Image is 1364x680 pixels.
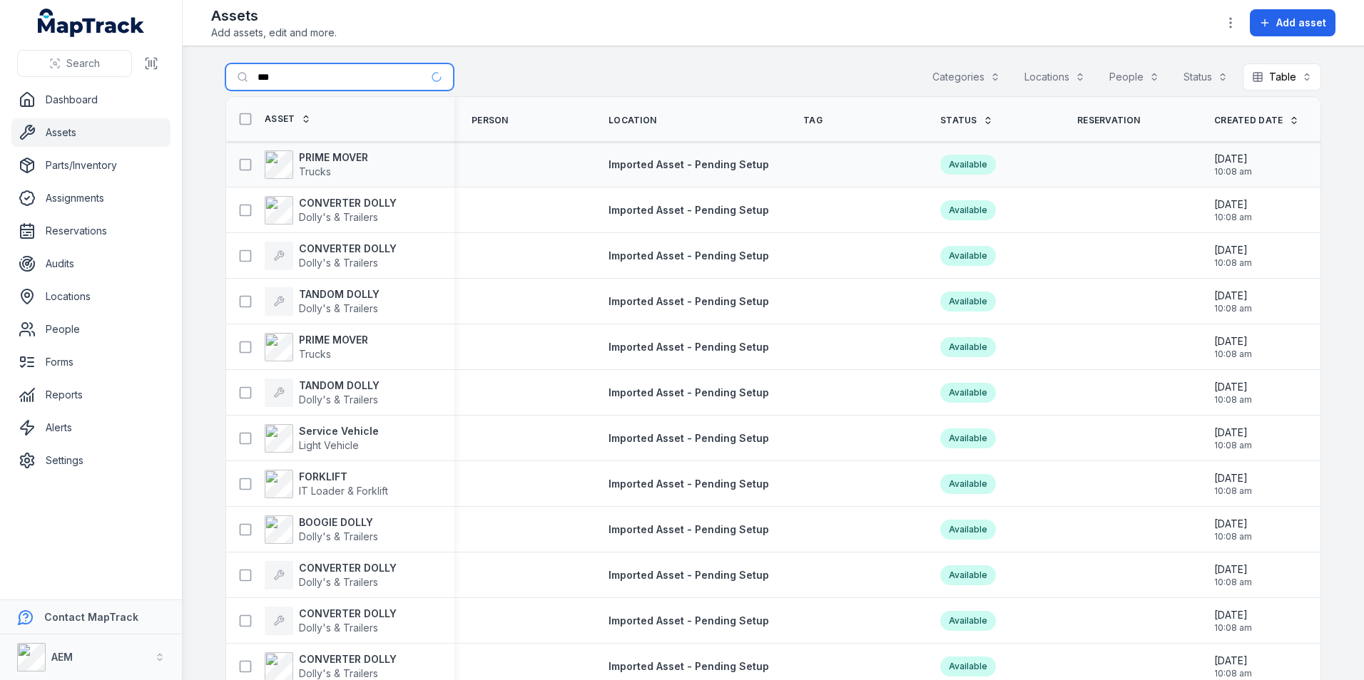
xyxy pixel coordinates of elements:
strong: CONVERTER DOLLY [299,652,397,666]
a: Asset [265,113,311,125]
span: Dolly's & Trailers [299,576,378,588]
span: [DATE] [1214,517,1252,531]
span: Imported Asset - Pending Setup [609,523,769,535]
span: Imported Asset - Pending Setup [609,204,769,216]
a: Imported Asset - Pending Setup [609,203,769,217]
a: Reports [11,381,170,409]
a: Alerts [11,413,170,442]
a: Imported Asset - Pending Setup [609,568,769,582]
span: Dolly's & Trailers [299,530,378,542]
a: Imported Asset - Pending Setup [609,431,769,445]
time: 20/08/2025, 10:08:45 am [1214,197,1252,223]
span: 10:08 am [1214,303,1252,314]
span: Imported Asset - Pending Setup [609,569,769,581]
span: Imported Asset - Pending Setup [609,614,769,627]
span: 10:08 am [1214,622,1252,634]
a: MapTrack [38,9,145,37]
strong: TANDOM DOLLY [299,287,380,302]
time: 20/08/2025, 10:08:45 am [1214,654,1252,679]
button: People [1100,63,1169,91]
span: Created Date [1214,115,1283,126]
span: 10:08 am [1214,531,1252,542]
span: [DATE] [1214,471,1252,485]
h2: Assets [211,6,337,26]
a: PRIME MOVERTrucks [265,150,368,179]
a: CONVERTER DOLLYDolly's & Trailers [265,242,397,270]
a: Assignments [11,184,170,212]
span: Search [66,56,100,71]
div: Available [940,246,996,266]
strong: CONVERTER DOLLY [299,196,397,210]
span: 10:08 am [1214,257,1252,269]
span: Add asset [1276,16,1326,30]
time: 20/08/2025, 10:08:45 am [1214,562,1252,588]
button: Table [1243,63,1321,91]
div: Available [940,383,996,403]
span: Dolly's & Trailers [299,302,378,314]
button: Categories [923,63,1009,91]
a: Imported Asset - Pending Setup [609,614,769,628]
time: 20/08/2025, 10:08:45 am [1214,152,1252,177]
span: Person [472,115,509,126]
span: [DATE] [1214,562,1252,577]
span: [DATE] [1214,334,1252,349]
a: Dashboard [11,86,170,114]
a: CONVERTER DOLLYDolly's & Trailers [265,196,397,225]
div: Available [940,200,996,220]
span: Dolly's & Trailers [299,667,378,679]
time: 20/08/2025, 10:08:45 am [1214,243,1252,269]
span: Imported Asset - Pending Setup [609,386,769,398]
strong: AEM [51,651,73,663]
span: [DATE] [1214,608,1252,622]
strong: PRIME MOVER [299,333,368,347]
span: Dolly's & Trailers [299,622,378,634]
a: Locations [11,282,170,311]
a: TANDOM DOLLYDolly's & Trailers [265,287,380,316]
span: Dolly's & Trailers [299,393,378,406]
div: Available [940,565,996,585]
a: Created Date [1214,115,1299,126]
span: Imported Asset - Pending Setup [609,295,769,307]
span: Trucks [299,348,331,360]
div: Available [940,337,996,357]
button: Locations [1015,63,1094,91]
span: [DATE] [1214,380,1252,394]
span: Reservation [1077,115,1140,126]
button: Search [17,50,132,77]
span: 10:08 am [1214,485,1252,497]
span: 10:08 am [1214,394,1252,406]
span: 10:08 am [1214,212,1252,223]
strong: Service Vehicle [299,424,379,438]
strong: BOOGIE DOLLY [299,515,378,530]
strong: CONVERTER DOLLY [299,242,397,256]
span: Imported Asset - Pending Setup [609,249,769,262]
span: [DATE] [1214,152,1252,166]
span: 10:08 am [1214,577,1252,588]
span: Dolly's & Trailers [299,257,378,269]
a: Parts/Inventory [11,151,170,180]
span: IT Loader & Forklift [299,485,388,497]
strong: FORKLIFT [299,470,388,484]
a: TANDOM DOLLYDolly's & Trailers [265,378,380,407]
div: Available [940,611,996,631]
span: Imported Asset - Pending Setup [609,341,769,353]
a: Imported Asset - Pending Setup [609,294,769,309]
strong: CONVERTER DOLLY [299,607,397,621]
a: PRIME MOVERTrucks [265,333,368,361]
button: Add asset [1250,9,1335,36]
span: Imported Asset - Pending Setup [609,478,769,490]
span: Imported Asset - Pending Setup [609,158,769,170]
strong: CONVERTER DOLLY [299,561,397,575]
span: Dolly's & Trailers [299,211,378,223]
span: Asset [265,113,295,125]
a: Reservations [11,217,170,245]
span: [DATE] [1214,289,1252,303]
a: BOOGIE DOLLYDolly's & Trailers [265,515,378,544]
a: People [11,315,170,344]
div: Available [940,428,996,448]
span: Imported Asset - Pending Setup [609,432,769,444]
time: 20/08/2025, 10:08:45 am [1214,289,1252,314]
span: Location [609,115,656,126]
a: Service VehicleLight Vehicle [265,424,379,453]
span: [DATE] [1214,243,1252,257]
